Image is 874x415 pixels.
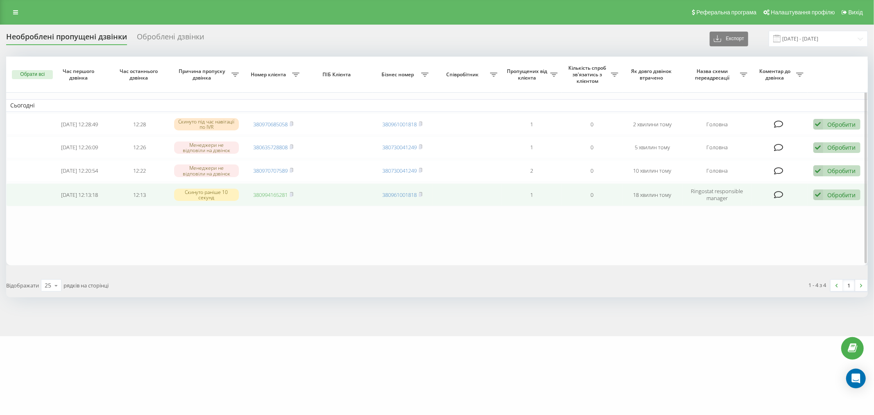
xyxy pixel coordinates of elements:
td: [DATE] 12:28:49 [49,114,109,135]
div: 25 [45,281,51,290]
td: 10 хвилин тому [622,160,683,182]
td: [DATE] 12:26:09 [49,137,109,158]
a: 380994165281 [253,191,288,198]
a: 1 [843,280,855,291]
div: Скинуто раніше 10 секунд [174,189,239,201]
td: 0 [562,137,622,158]
span: рядків на сторінці [64,282,109,289]
span: Кількість спроб зв'язатись з клієнтом [566,65,611,84]
div: Open Intercom Messenger [846,369,866,388]
div: Обробити [828,191,856,199]
td: Сьогодні [6,99,868,112]
span: Номер клієнта [247,71,292,78]
td: 0 [562,114,622,135]
td: 12:26 [109,137,170,158]
span: Як довго дзвінок втрачено [629,68,676,81]
div: Менеджери не відповіли на дзвінок [174,141,239,154]
a: 380730041249 [382,167,417,174]
td: 0 [562,160,622,182]
td: [DATE] 12:20:54 [49,160,109,182]
td: 2 хвилини тому [622,114,683,135]
div: Скинуто під час навігації по IVR [174,118,239,130]
a: 380730041249 [382,144,417,151]
span: Час першого дзвінка [56,68,103,81]
a: 380970685058 [253,121,288,128]
span: Причина пропуску дзвінка [174,68,232,81]
a: 380961001818 [382,191,417,198]
a: 380635728808 [253,144,288,151]
td: Головна [683,137,751,158]
td: 12:13 [109,183,170,206]
span: Реферальна програма [697,9,757,16]
div: Обробити [828,167,856,175]
td: 12:28 [109,114,170,135]
span: Налаштування профілю [771,9,835,16]
td: 1 [502,137,562,158]
a: 380961001818 [382,121,417,128]
span: Коментар до дзвінка [756,68,796,81]
td: 2 [502,160,562,182]
span: ПІБ Клієнта [311,71,365,78]
td: 1 [502,114,562,135]
span: Назва схеми переадресації [687,68,740,81]
a: 380970707589 [253,167,288,174]
td: 0 [562,183,622,206]
div: 1 - 4 з 4 [809,281,826,289]
td: [DATE] 12:13:18 [49,183,109,206]
div: Обробити [828,121,856,128]
div: Необроблені пропущені дзвінки [6,32,127,45]
td: Головна [683,114,751,135]
td: Головна [683,160,751,182]
span: Час останнього дзвінка [116,68,163,81]
td: 12:22 [109,160,170,182]
span: Бізнес номер [377,71,421,78]
td: Ringostat responsible manager [683,183,751,206]
div: Оброблені дзвінки [137,32,204,45]
span: Пропущених від клієнта [506,68,550,81]
button: Експорт [710,32,748,46]
span: Співробітник [437,71,490,78]
div: Менеджери не відповіли на дзвінок [174,164,239,177]
td: 18 хвилин тому [622,183,683,206]
td: 1 [502,183,562,206]
button: Обрати всі [12,70,53,79]
span: Відображати [6,282,39,289]
td: 5 хвилин тому [622,137,683,158]
div: Обробити [828,144,856,151]
span: Вихід [849,9,863,16]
